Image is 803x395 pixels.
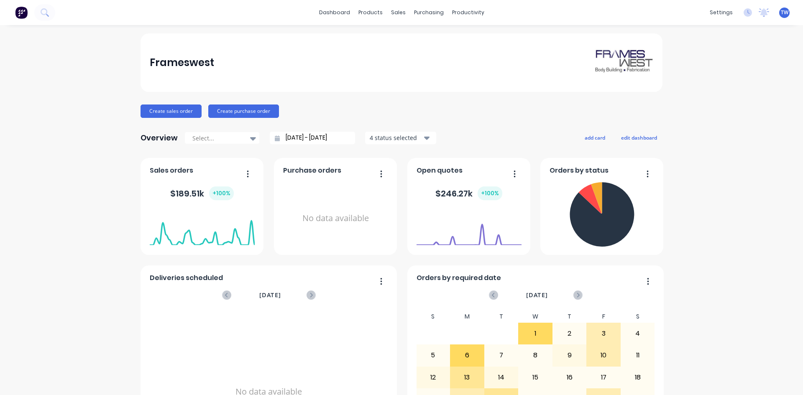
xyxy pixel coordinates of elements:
div: 15 [519,367,552,388]
div: 14 [485,367,518,388]
span: [DATE] [526,291,548,300]
div: 1 [519,323,552,344]
span: Purchase orders [283,166,341,176]
div: 17 [587,367,620,388]
div: No data available [283,179,388,258]
div: Overview [141,130,178,146]
div: 8 [519,345,552,366]
div: products [354,6,387,19]
div: Frameswest [150,54,214,71]
button: add card [579,132,611,143]
div: 4 status selected [370,133,422,142]
div: 6 [450,345,484,366]
div: 13 [450,367,484,388]
span: [DATE] [259,291,281,300]
img: Factory [15,6,28,19]
div: settings [706,6,737,19]
div: + 100 % [478,186,502,200]
div: 2 [553,323,586,344]
div: purchasing [410,6,448,19]
div: 11 [621,345,655,366]
div: + 100 % [209,186,234,200]
img: Frameswest [595,48,653,77]
span: Orders by required date [417,273,501,283]
button: edit dashboard [616,132,662,143]
button: 4 status selected [365,132,436,144]
div: 4 [621,323,655,344]
button: Create purchase order [208,104,279,118]
div: 10 [587,345,620,366]
div: $ 246.27k [435,186,502,200]
div: W [518,311,552,323]
button: Create sales order [141,104,202,118]
span: Open quotes [417,166,463,176]
span: Orders by status [550,166,609,176]
div: M [450,311,484,323]
div: 16 [553,367,586,388]
div: 9 [553,345,586,366]
div: 12 [417,367,450,388]
div: T [552,311,587,323]
div: sales [387,6,410,19]
div: $ 189.51k [170,186,234,200]
div: S [416,311,450,323]
a: dashboard [315,6,354,19]
div: 7 [485,345,518,366]
div: 3 [587,323,620,344]
div: T [484,311,519,323]
div: S [621,311,655,323]
div: productivity [448,6,488,19]
div: 18 [621,367,655,388]
div: F [586,311,621,323]
span: Sales orders [150,166,193,176]
span: TW [781,9,788,16]
div: 5 [417,345,450,366]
